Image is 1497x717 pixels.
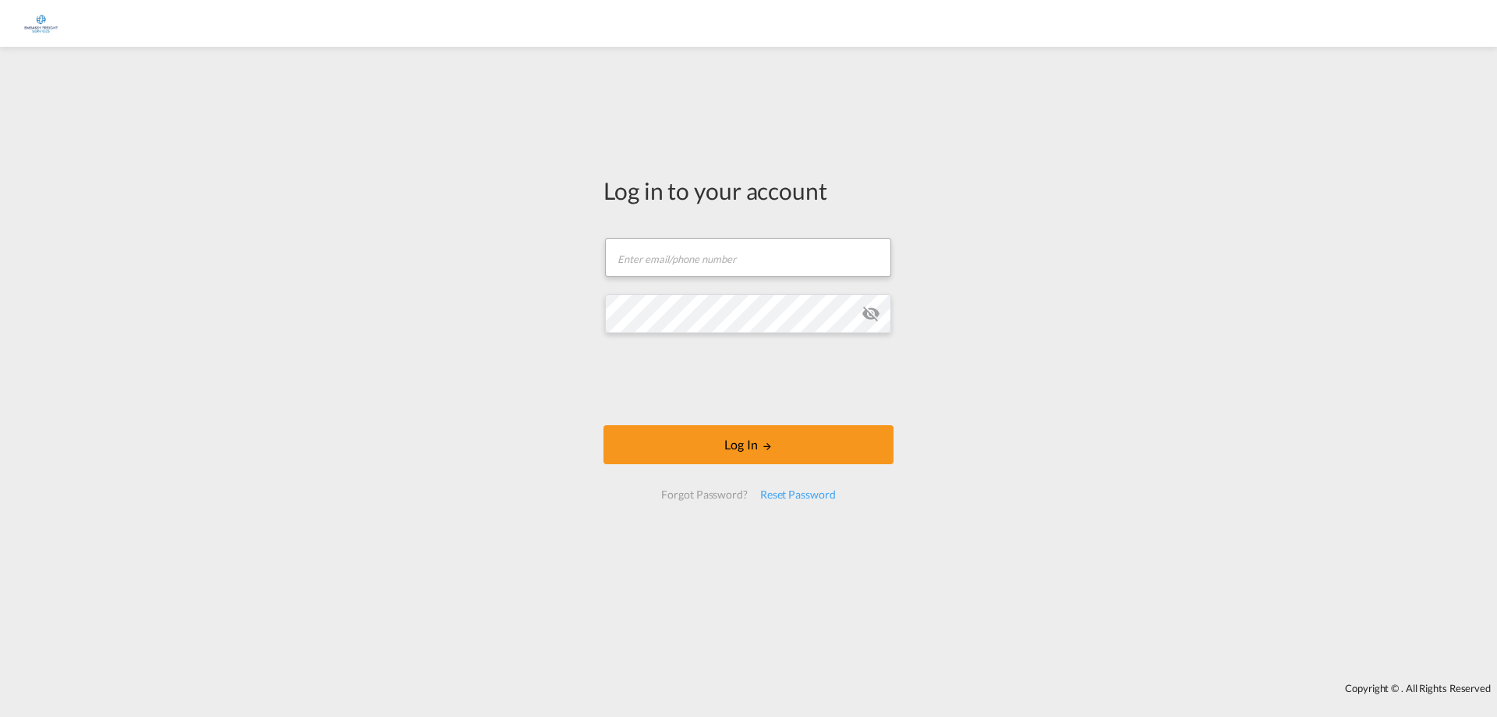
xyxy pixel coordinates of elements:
[603,174,894,207] div: Log in to your account
[754,481,842,509] div: Reset Password
[605,238,891,277] input: Enter email/phone number
[23,6,58,41] img: 6a2c35f0b7c411ef99d84d375d6e7407.jpg
[862,304,880,323] md-icon: icon-eye-off
[655,481,753,509] div: Forgot Password?
[603,425,894,464] button: LOGIN
[630,349,867,410] iframe: reCAPTCHA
